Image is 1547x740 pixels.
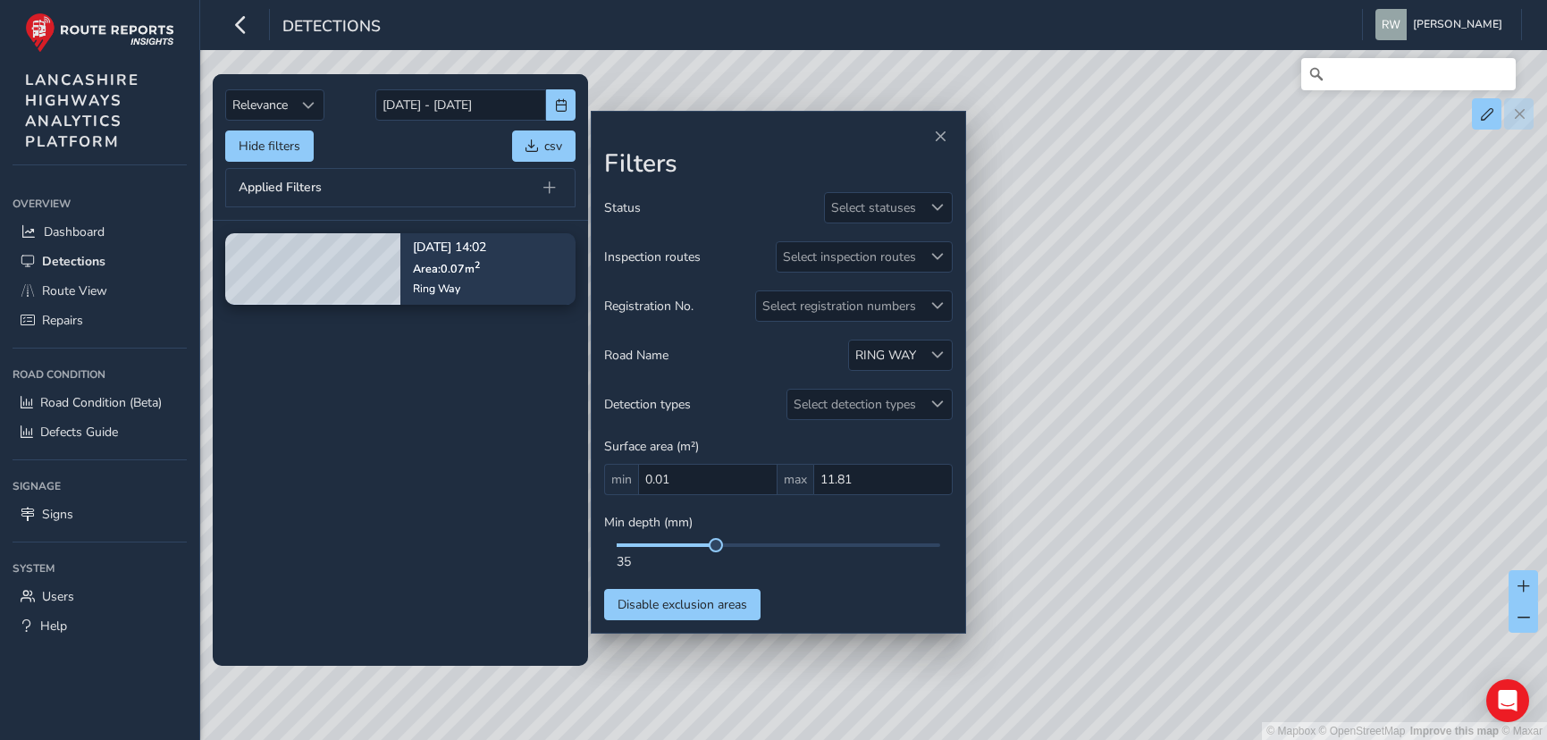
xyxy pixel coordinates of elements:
input: Search [1301,58,1516,90]
a: Help [13,611,187,641]
span: Detections [282,15,381,40]
div: Signage [13,473,187,500]
a: Dashboard [13,217,187,247]
span: Detection types [604,396,691,413]
p: [DATE] 14:02 [413,241,486,254]
a: Repairs [13,306,187,335]
span: Surface area (m²) [604,438,699,455]
div: RING WAY [855,347,916,364]
span: Registration No. [604,298,694,315]
div: Select inspection routes [777,242,922,272]
div: Select detection types [787,390,922,419]
span: Relevance [226,90,294,120]
span: Min depth (mm) [604,514,693,531]
div: Select statuses [825,193,922,223]
span: Dashboard [44,223,105,240]
span: Signs [42,506,73,523]
div: Sort by Date [294,90,324,120]
span: max [778,464,813,495]
span: Inspection routes [604,248,701,265]
button: [PERSON_NAME] [1375,9,1509,40]
span: Status [604,199,641,216]
span: [PERSON_NAME] [1413,9,1502,40]
span: Road Condition (Beta) [40,394,162,411]
div: Open Intercom Messenger [1486,679,1529,722]
div: Ring Way [413,281,486,295]
input: 0 [638,464,778,495]
span: Area: 0.07 m [413,260,480,275]
span: Defects Guide [40,424,118,441]
button: Close [928,124,953,149]
a: Detections [13,247,187,276]
a: Route View [13,276,187,306]
button: Disable exclusion areas [604,589,761,620]
span: Detections [42,253,105,270]
span: Road Name [604,347,668,364]
input: 0 [813,464,953,495]
span: LANCASHIRE HIGHWAYS ANALYTICS PLATFORM [25,70,139,152]
div: Overview [13,190,187,217]
sup: 2 [475,257,480,271]
span: Route View [42,282,107,299]
a: Road Condition (Beta) [13,388,187,417]
a: Users [13,582,187,611]
a: Signs [13,500,187,529]
div: Road Condition [13,361,187,388]
span: Users [42,588,74,605]
div: System [13,555,187,582]
img: rr logo [25,13,174,53]
div: 35 [617,553,940,570]
div: Select registration numbers [756,291,922,321]
button: csv [512,130,576,162]
span: min [604,464,638,495]
span: Applied Filters [239,181,322,194]
a: Defects Guide [13,417,187,447]
button: Hide filters [225,130,314,162]
span: Repairs [42,312,83,329]
span: Help [40,618,67,635]
h2: Filters [604,149,953,180]
span: csv [544,138,562,155]
img: diamond-layout [1375,9,1407,40]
